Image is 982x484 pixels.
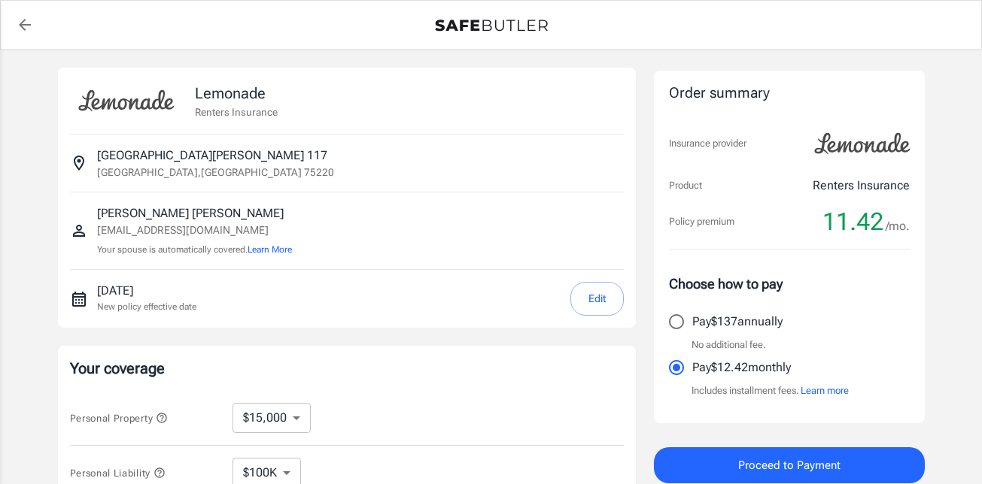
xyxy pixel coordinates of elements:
p: New policy effective date [97,300,196,313]
p: Lemonade [195,82,278,104]
img: Back to quotes [435,20,548,32]
p: Pay $12.42 monthly [692,358,791,377]
p: [DATE] [97,282,196,300]
svg: New policy start date [70,290,88,308]
p: No additional fee. [692,337,766,352]
button: Personal Liability [70,464,166,482]
button: Edit [570,282,624,316]
svg: Insured address [70,154,88,172]
button: Learn more [801,383,849,398]
img: Lemonade [806,123,919,165]
span: Personal Liability [70,467,166,479]
img: Lemonade [70,80,183,122]
p: Choose how to pay [669,274,910,294]
p: [GEOGRAPHIC_DATA][PERSON_NAME] 117 [97,147,327,165]
div: Order summary [669,83,910,104]
p: Renters Insurance [813,177,910,195]
a: back to quotes [10,10,40,40]
p: Insurance provider [669,136,746,151]
p: Your coverage [70,358,624,379]
svg: Insured person [70,222,88,240]
p: Your spouse is automatically covered. [97,243,292,257]
p: Pay $137 annually [692,313,783,331]
button: Personal Property [70,409,168,427]
span: Proceed to Payment [738,455,841,475]
span: 11.42 [822,207,883,237]
p: Renters Insurance [195,104,278,119]
p: [GEOGRAPHIC_DATA] , [GEOGRAPHIC_DATA] 75220 [97,165,334,180]
p: [PERSON_NAME] [PERSON_NAME] [97,204,292,222]
p: Includes installment fees. [692,383,849,398]
p: Product [669,178,702,193]
button: Proceed to Payment [654,447,925,483]
button: Learn More [248,243,292,256]
span: Personal Property [70,413,168,424]
p: [EMAIL_ADDRESS][DOMAIN_NAME] [97,222,292,238]
p: Policy premium [669,214,734,229]
span: /mo. [886,216,910,237]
